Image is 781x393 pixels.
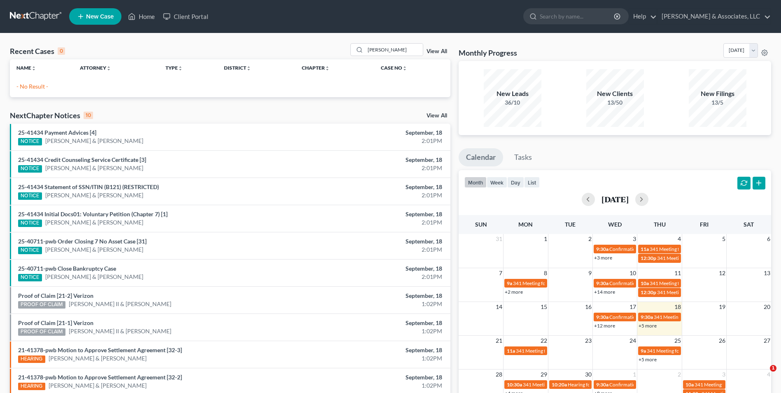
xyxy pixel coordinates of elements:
button: list [524,177,540,188]
span: 9 [587,268,592,278]
span: New Case [86,14,114,20]
a: [PERSON_NAME] & [PERSON_NAME] [49,381,147,390]
div: September, 18 [306,129,442,137]
button: week [487,177,507,188]
span: 5 [721,234,726,244]
a: Attorneyunfold_more [80,65,111,71]
a: [PERSON_NAME] & [PERSON_NAME] [45,164,143,172]
div: PROOF OF CLAIM [18,301,65,309]
a: Proof of Claim [21-2] Verizon [18,292,93,299]
div: HEARING [18,383,45,390]
span: 16 [584,302,592,312]
span: 9:30a [596,246,608,252]
span: 20 [763,302,771,312]
div: September, 18 [306,373,442,381]
span: 28 [495,370,503,379]
a: Typeunfold_more [166,65,183,71]
div: September, 18 [306,292,442,300]
div: NOTICE [18,138,42,145]
span: 9:30a [596,314,608,320]
div: September, 18 [306,183,442,191]
a: 21-41378-pwb Motion to Approve Settlement Agreement [32-3] [18,346,182,353]
div: 1:02PM [306,354,442,363]
span: 11a [507,348,515,354]
div: 2:01PM [306,246,442,254]
a: Help [629,9,657,24]
span: Confirmation Hearing for [PERSON_NAME] & [PERSON_NAME] [609,280,747,286]
div: 2:01PM [306,164,442,172]
span: 13 [763,268,771,278]
span: 341 Meeting for [PERSON_NAME] & [PERSON_NAME] [654,314,772,320]
span: 14 [495,302,503,312]
a: [PERSON_NAME] II & [PERSON_NAME] [69,300,171,308]
a: 25-41434 Payment Advices [4] [18,129,96,136]
span: 341 Meeting for [PERSON_NAME] [516,348,590,354]
div: NOTICE [18,165,42,173]
span: 3 [721,370,726,379]
span: 15 [540,302,548,312]
a: Home [124,9,159,24]
a: View All [427,113,447,119]
div: 2:01PM [306,137,442,145]
a: +3 more [594,255,612,261]
div: NOTICE [18,247,42,254]
a: Tasks [507,148,539,166]
span: 341 Meeting for [PERSON_NAME] [523,381,597,388]
span: 22 [540,336,548,346]
span: 25 [674,336,682,346]
span: 12 [718,268,726,278]
h2: [DATE] [601,195,629,204]
div: New Leads [484,89,541,98]
div: 1:02PM [306,381,442,390]
span: 2 [677,370,682,379]
span: Confirmation Hearing for [PERSON_NAME] [609,246,704,252]
span: 341 Meeting for [PERSON_NAME] [647,348,721,354]
div: New Filings [689,89,746,98]
div: PROOF OF CLAIM [18,328,65,336]
iframe: Intercom live chat [753,365,773,385]
span: 9:30a [641,314,653,320]
span: 24 [629,336,637,346]
a: 25-40711-pwb Order Closing 7 No Asset Case [31] [18,238,147,245]
span: 10:30a [507,381,522,388]
i: unfold_more [246,66,251,71]
span: 1 [632,370,637,379]
div: 2:01PM [306,273,442,281]
a: View All [427,49,447,54]
div: 1:02PM [306,327,442,335]
span: 9:30a [596,280,608,286]
span: Thu [654,221,666,228]
span: 29 [540,370,548,379]
span: 11a [641,246,649,252]
span: 9:30a [596,381,608,388]
div: September, 18 [306,210,442,218]
span: 3 [632,234,637,244]
div: NOTICE [18,274,42,281]
i: unfold_more [402,66,407,71]
div: September, 18 [306,264,442,273]
a: Client Portal [159,9,212,24]
span: 2 [587,234,592,244]
div: 13/5 [689,98,746,107]
span: 26 [718,336,726,346]
div: 10 [84,112,93,119]
span: 11 [674,268,682,278]
a: [PERSON_NAME] & [PERSON_NAME] [45,246,143,254]
span: 23 [584,336,592,346]
span: 12:30p [641,289,656,295]
span: 27 [763,336,771,346]
span: 341 Meeting for [PERSON_NAME] [650,246,724,252]
a: [PERSON_NAME] & Associates, LLC [657,9,771,24]
span: 341 Meeting for [PERSON_NAME] [695,381,769,388]
span: 10:20a [552,381,567,388]
span: 341 Meeting for [PERSON_NAME] [657,289,731,295]
span: 10a [685,381,694,388]
span: 12:30p [641,255,656,261]
span: 9a [507,280,512,286]
a: 25-41434 Initial Docs01: Voluntary Petition (Chapter 7) [1] [18,211,168,218]
a: Case Nounfold_more [381,65,407,71]
span: 1 [770,365,776,372]
input: Search by name... [540,9,615,24]
a: Proof of Claim [21-1] Verizon [18,319,93,326]
div: New Clients [586,89,644,98]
